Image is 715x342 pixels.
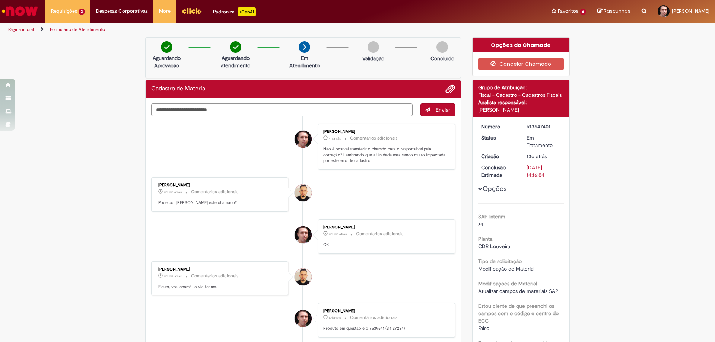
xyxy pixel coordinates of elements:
img: arrow-next.png [299,41,310,53]
p: Elquer, vou chamá-lo via teams. [158,284,282,290]
span: 13d atrás [527,153,547,160]
img: check-circle-green.png [161,41,172,53]
dt: Status [476,134,521,141]
button: Cancelar Chamado [478,58,564,70]
span: 4h atrás [329,136,341,141]
a: Formulário de Atendimento [50,26,105,32]
b: SAP Interim [478,213,505,220]
dt: Criação [476,153,521,160]
p: Em Atendimento [286,54,322,69]
span: CDR Louveira [478,243,510,250]
div: R13547401 [527,123,561,130]
small: Comentários adicionais [191,273,239,279]
ul: Trilhas de página [6,23,471,36]
div: Elquer Henrique Nascimento [295,131,312,148]
p: Concluído [430,55,454,62]
span: Requisições [51,7,77,15]
div: Padroniza [213,7,256,16]
span: s4 [478,221,483,227]
dt: Conclusão Estimada [476,164,521,179]
div: Elquer Henrique Nascimento [295,310,312,327]
p: Aguardando Aprovação [149,54,185,69]
p: Aguardando atendimento [217,54,254,69]
time: 26/09/2025 21:19:06 [329,316,341,320]
span: 4d atrás [329,316,341,320]
div: Arnaldo Jose Vieira De Melo [295,184,312,201]
b: Planta [478,236,492,242]
time: 29/09/2025 14:44:12 [164,190,182,194]
div: [PERSON_NAME] [323,225,447,230]
div: [PERSON_NAME] [323,309,447,313]
div: Grupo de Atribuição: [478,84,564,91]
p: +GenAi [238,7,256,16]
img: check-circle-green.png [230,41,241,53]
small: Comentários adicionais [350,314,398,321]
div: [PERSON_NAME] [158,183,282,188]
b: Estou ciente de que preenchi os campos com o código e centro do ECC [478,303,559,324]
span: Favoritos [558,7,578,15]
div: [DATE] 14:16:04 [527,164,561,179]
div: Em Tratamento [527,134,561,149]
small: Comentários adicionais [356,231,404,237]
p: Pode por [PERSON_NAME] este chamado? [158,200,282,206]
div: Elquer Henrique Nascimento [295,226,312,243]
small: Comentários adicionais [350,135,398,141]
img: ServiceNow [1,4,39,19]
span: um dia atrás [329,232,347,236]
span: 6 [580,9,586,15]
p: Não é posível transferir o chamdo para o responsável pela correção? Lembrando que a Unidade está ... [323,146,447,164]
button: Enviar [420,103,455,116]
div: [PERSON_NAME] [158,267,282,272]
div: Analista responsável: [478,99,564,106]
span: More [159,7,171,15]
div: Arnaldo Jose Vieira De Melo [295,268,312,285]
b: Tipo de solicitação [478,258,522,265]
span: Modificação de Material [478,265,534,272]
span: Enviar [436,106,450,113]
span: um dia atrás [164,190,182,194]
span: 2 [79,9,85,15]
textarea: Digite sua mensagem aqui... [151,103,413,116]
small: Comentários adicionais [191,189,239,195]
a: Página inicial [8,26,34,32]
span: Rascunhos [604,7,630,15]
a: Rascunhos [597,8,630,15]
button: Adicionar anexos [445,84,455,94]
time: 30/09/2025 12:10:14 [329,136,341,141]
span: Despesas Corporativas [96,7,148,15]
dt: Número [476,123,521,130]
span: um dia atrás [164,274,182,278]
span: Falso [478,325,489,332]
div: Opções do Chamado [473,38,570,52]
img: img-circle-grey.png [436,41,448,53]
b: Modificações de Material [478,280,537,287]
img: img-circle-grey.png [368,41,379,53]
time: 18/09/2025 14:22:30 [527,153,547,160]
div: Fiscal - Cadastro - Cadastros Fiscais [478,91,564,99]
div: 18/09/2025 14:22:30 [527,153,561,160]
div: [PERSON_NAME] [323,130,447,134]
h2: Cadastro de Material Histórico de tíquete [151,86,207,92]
span: [PERSON_NAME] [672,8,709,14]
div: [PERSON_NAME] [478,106,564,114]
img: click_logo_yellow_360x200.png [182,5,202,16]
span: Atualizar campos de materiais SAP [478,288,559,294]
time: 29/09/2025 08:50:16 [164,274,182,278]
p: Validação [362,55,384,62]
p: Produto em questão é o 7539541 (S4 27234) [323,326,447,332]
time: 29/09/2025 10:58:35 [329,232,347,236]
p: OK [323,242,447,248]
